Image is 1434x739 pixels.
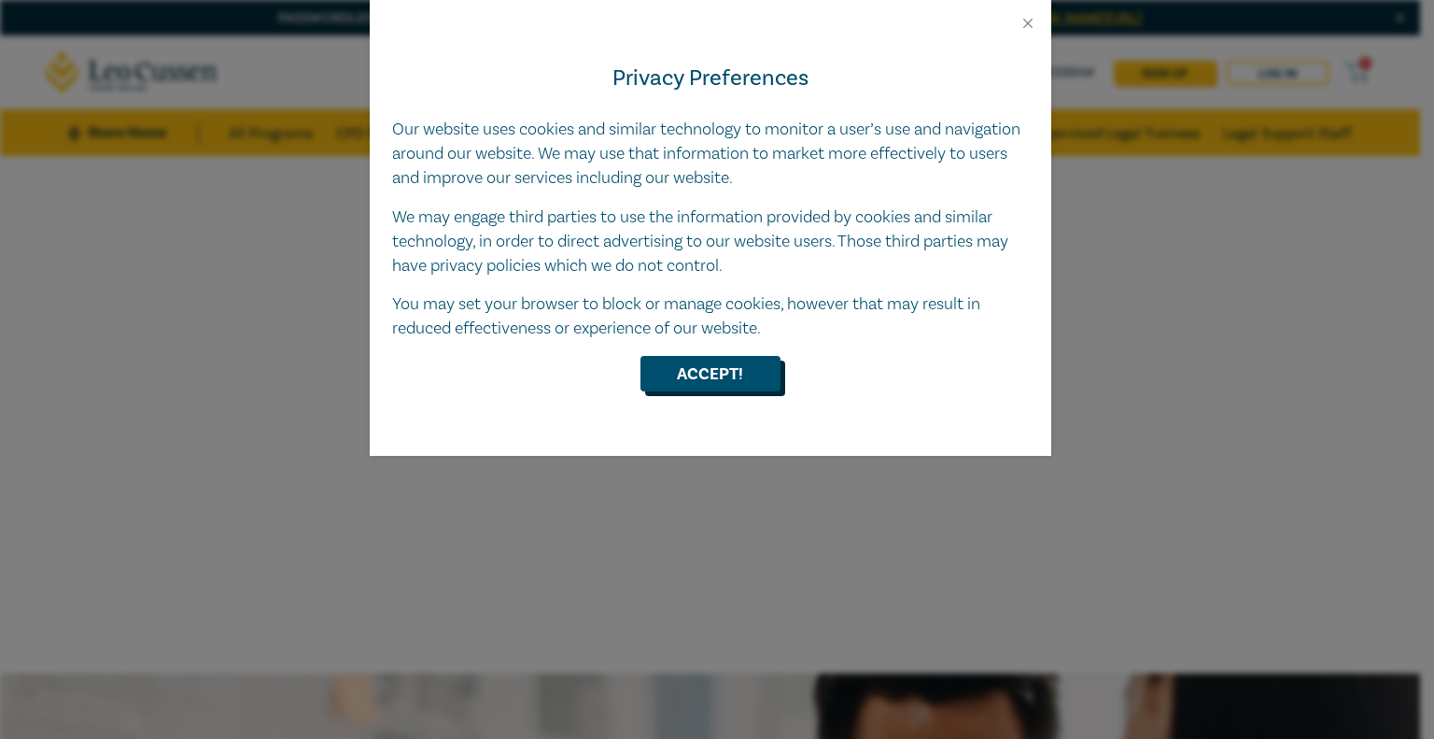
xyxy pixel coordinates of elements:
[392,118,1029,191] p: Our website uses cookies and similar technology to monitor a user’s use and navigation around our...
[392,292,1029,341] p: You may set your browser to block or manage cookies, however that may result in reduced effective...
[392,62,1029,95] h4: Privacy Preferences
[640,356,780,391] button: Accept!
[392,206,1029,278] p: We may engage third parties to use the information provided by cookies and similar technology, in...
[1019,15,1036,32] button: Close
